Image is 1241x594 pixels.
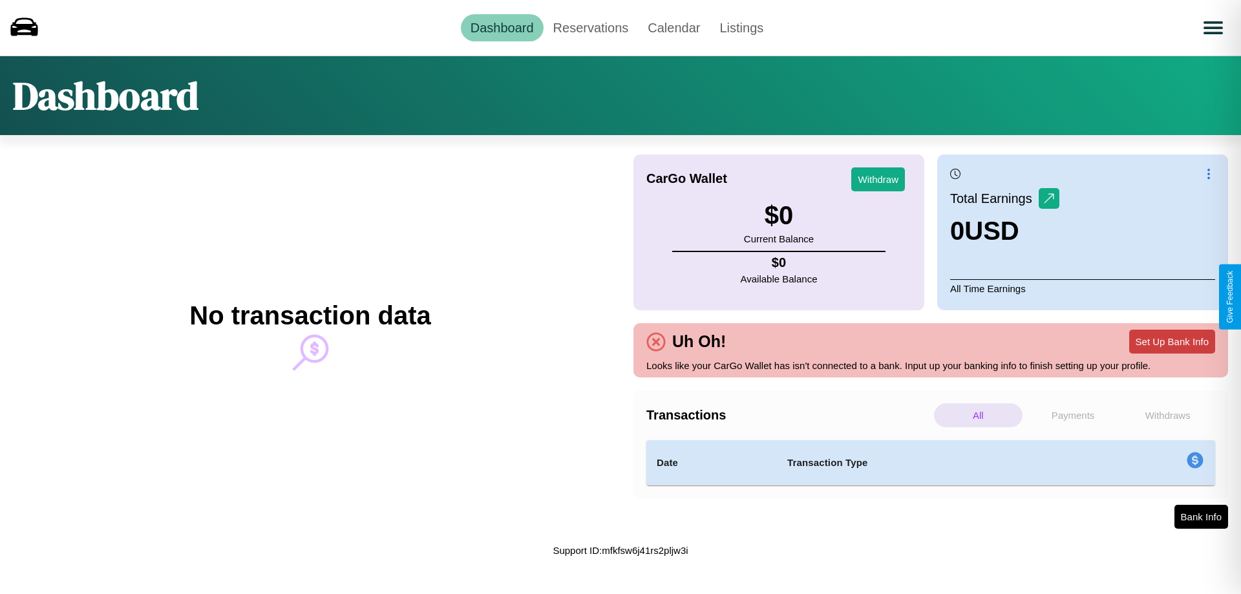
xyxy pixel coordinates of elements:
p: Support ID: mfkfsw6j41rs2pljw3i [553,542,688,559]
p: Current Balance [744,230,814,248]
h2: No transaction data [189,301,430,330]
a: Listings [710,14,773,41]
table: simple table [646,440,1215,485]
p: Available Balance [741,270,818,288]
p: Total Earnings [950,187,1039,210]
p: All Time Earnings [950,279,1215,297]
a: Reservations [544,14,639,41]
h4: $ 0 [741,255,818,270]
p: Payments [1029,403,1118,427]
a: Dashboard [461,14,544,41]
button: Set Up Bank Info [1129,330,1215,354]
p: All [934,403,1023,427]
h1: Dashboard [13,69,198,122]
h4: Uh Oh! [666,332,732,351]
button: Open menu [1195,10,1231,46]
a: Calendar [638,14,710,41]
h4: CarGo Wallet [646,171,727,186]
h4: Transactions [646,408,931,423]
p: Withdraws [1123,403,1212,427]
button: Withdraw [851,167,905,191]
div: Give Feedback [1225,271,1235,323]
h4: Date [657,455,767,471]
button: Bank Info [1174,505,1228,529]
h4: Transaction Type [787,455,1081,471]
h3: $ 0 [744,201,814,230]
p: Looks like your CarGo Wallet has isn't connected to a bank. Input up your banking info to finish ... [646,357,1215,374]
h3: 0 USD [950,217,1059,246]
